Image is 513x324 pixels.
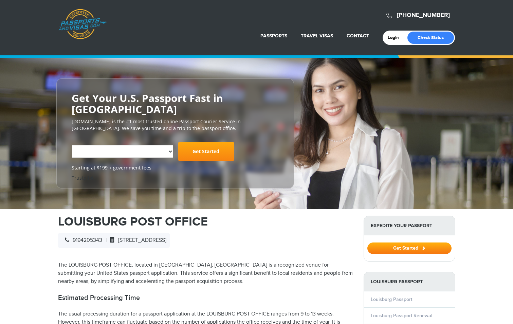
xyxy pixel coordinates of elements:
h1: LOUISBURG POST OFFICE [58,216,353,228]
p: The LOUISBURG POST OFFICE, located in [GEOGRAPHIC_DATA], [GEOGRAPHIC_DATA] is a recognized venue ... [58,261,353,286]
a: Get Started [367,245,452,251]
p: [DOMAIN_NAME] is the #1 most trusted online Passport Courier Service in [GEOGRAPHIC_DATA]. We sav... [72,118,279,132]
a: Passports & [DOMAIN_NAME] [58,9,107,39]
strong: Louisburg Passport [364,272,455,291]
span: [STREET_ADDRESS] [107,237,166,244]
a: Get Started [178,142,234,161]
a: Login [388,35,404,40]
a: Contact [347,33,369,39]
div: | [58,233,170,248]
a: Passports [260,33,287,39]
span: 9194205343 [61,237,102,244]
button: Get Started [367,242,452,254]
a: Travel Visas [301,33,333,39]
a: [PHONE_NUMBER] [397,12,450,19]
h2: Get Your U.S. Passport Fast in [GEOGRAPHIC_DATA] [72,92,279,115]
h2: Estimated Processing Time [58,294,353,302]
strong: Expedite Your Passport [364,216,455,235]
a: Louisburg Passport [371,296,412,302]
a: Check Status [407,32,454,44]
span: Starting at $199 + government fees [72,164,279,171]
a: Louisburg Passport Renewal [371,313,432,319]
a: Trustpilot [72,175,94,181]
